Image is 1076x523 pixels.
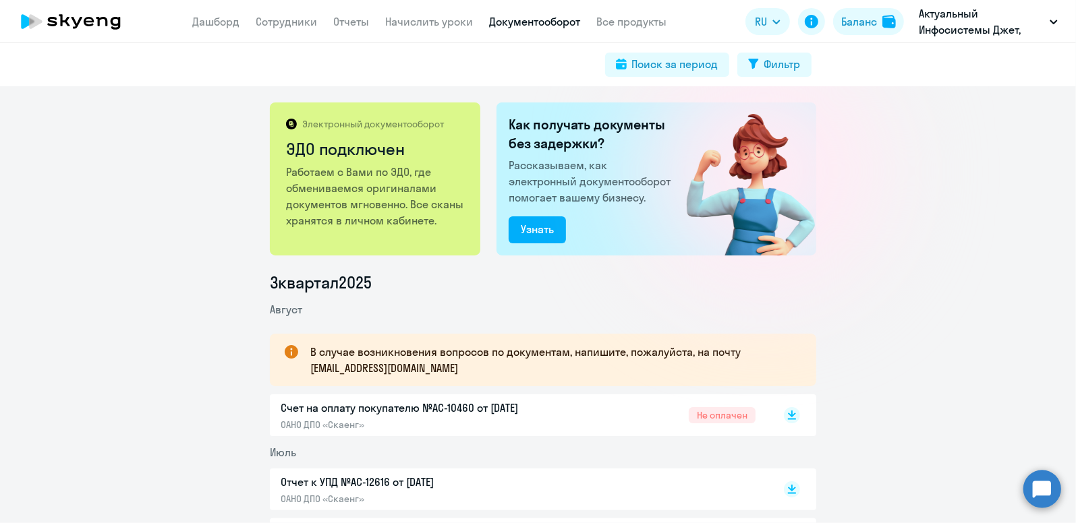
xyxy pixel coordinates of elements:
li: 3 квартал 2025 [270,272,816,293]
img: connected [664,102,816,255]
button: Узнать [509,216,566,243]
button: RU [745,8,790,35]
button: Фильтр [737,53,812,77]
a: Дашборд [193,15,240,28]
div: Фильтр [764,56,801,72]
div: Поиск за период [632,56,718,72]
a: Начислить уроки [386,15,474,28]
a: Отчет к УПД №AC-12616 от [DATE]ОАНО ДПО «Скаенг» [281,474,756,505]
span: RU [755,13,767,30]
a: Все продукты [597,15,667,28]
p: Рассказываем, как электронный документооборот помогает вашему бизнесу. [509,157,676,206]
a: Сотрудники [256,15,318,28]
p: Электронный документооборот [302,118,444,130]
p: Работаем с Вами по ЭДО, где обмениваемся оригиналами документов мгновенно. Все сканы хранятся в л... [286,164,466,228]
p: В случае возникновения вопросов по документам, напишите, пожалуйста, на почту [EMAIL_ADDRESS][DOM... [310,344,792,376]
span: Июль [270,445,296,459]
a: Счет на оплату покупателю №AC-10460 от [DATE]ОАНО ДПО «Скаенг»Не оплачен [281,400,756,431]
p: ОАНО ДПО «Скаенг» [281,419,564,431]
p: Отчет к УПД №AC-12616 от [DATE] [281,474,564,490]
div: Узнать [521,221,554,237]
h2: ЭДО подключен [286,138,466,160]
div: Баланс [841,13,877,30]
h2: Как получать документы без задержки? [509,115,676,153]
a: Документооборот [490,15,581,28]
p: Актуальный Инфосистемы Джет, ИНФОСИСТЕМЫ ДЖЕТ, АО [919,5,1044,38]
span: Август [270,303,302,316]
p: ОАНО ДПО «Скаенг» [281,493,564,505]
button: Балансbalance [833,8,904,35]
p: Счет на оплату покупателю №AC-10460 от [DATE] [281,400,564,416]
img: balance [882,15,896,28]
button: Актуальный Инфосистемы Джет, ИНФОСИСТЕМЫ ДЖЕТ, АО [912,5,1065,38]
button: Поиск за период [605,53,729,77]
span: Не оплачен [689,407,756,423]
a: Отчеты [334,15,370,28]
